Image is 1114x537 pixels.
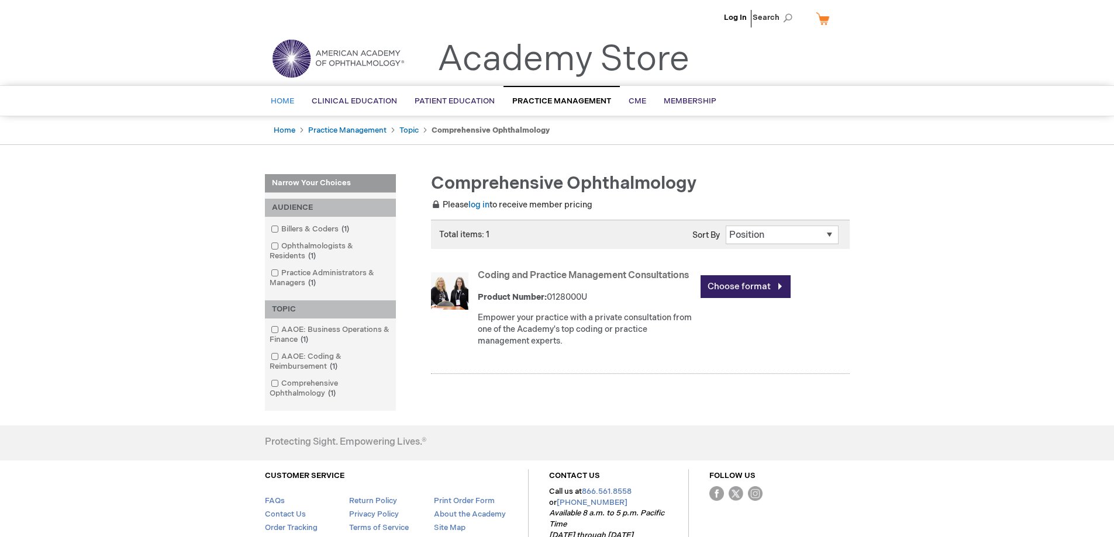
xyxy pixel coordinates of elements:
a: AAOE: Coding & Reimbursement1 [268,351,393,372]
a: Contact Us [265,510,306,519]
span: Total items: 1 [439,230,489,240]
span: Please to receive member pricing [431,200,592,210]
a: Comprehensive Ophthalmology1 [268,378,393,399]
a: CONTACT US [549,471,600,480]
img: instagram [748,486,763,501]
span: Patient Education [415,96,495,106]
span: Membership [664,96,716,106]
img: Facebook [709,486,724,501]
div: TOPIC [265,300,396,318]
a: Coding and Practice Management Consultations [478,270,689,281]
a: [PHONE_NUMBER] [557,498,627,507]
span: 1 [305,251,319,261]
span: Search [753,6,797,29]
a: About the Academy [434,510,506,519]
div: Empower your practice with a private consultation from one of the Academy's top coding or practic... [478,312,695,347]
a: Return Policy [349,496,397,505]
a: Topic [399,126,419,135]
span: 1 [339,224,352,234]
span: Practice Management [512,96,611,106]
a: log in [468,200,489,210]
a: Billers & Coders1 [268,224,354,235]
a: Academy Store [437,39,689,81]
a: Ophthalmologists & Residents1 [268,241,393,262]
h4: Protecting Sight. Empowering Lives.® [265,437,426,448]
a: AAOE: Business Operations & Finance1 [268,324,393,345]
span: Home [271,96,294,106]
span: 1 [327,362,340,371]
span: 1 [305,278,319,287]
span: Clinical Education [312,96,397,106]
a: FOLLOW US [709,471,756,480]
a: Site Map [434,523,465,532]
a: Terms of Service [349,523,409,532]
a: Print Order Form [434,496,495,505]
span: CME [629,96,646,106]
a: 866.561.8558 [582,487,632,496]
a: Privacy Policy [349,510,399,519]
a: Practice Administrators & Managers1 [268,268,393,289]
span: 1 [325,389,339,398]
strong: Narrow Your Choices [265,174,396,193]
div: AUDIENCE [265,199,396,217]
span: 1 [298,335,311,344]
a: Home [274,126,295,135]
a: Order Tracking [265,523,318,532]
strong: Product Number: [478,292,547,302]
label: Sort By [692,230,720,240]
a: CUSTOMER SERVICE [265,471,344,480]
a: Choose format [701,275,791,298]
strong: Comprehensive Ophthalmology [432,126,550,135]
div: 0128000U [478,292,695,303]
span: Comprehensive Ophthalmology [431,173,696,194]
a: Practice Management [308,126,387,135]
img: Twitter [729,486,743,501]
a: Log In [724,13,747,22]
a: FAQs [265,496,285,505]
img: Coding and Practice Management Consultations [431,272,468,310]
